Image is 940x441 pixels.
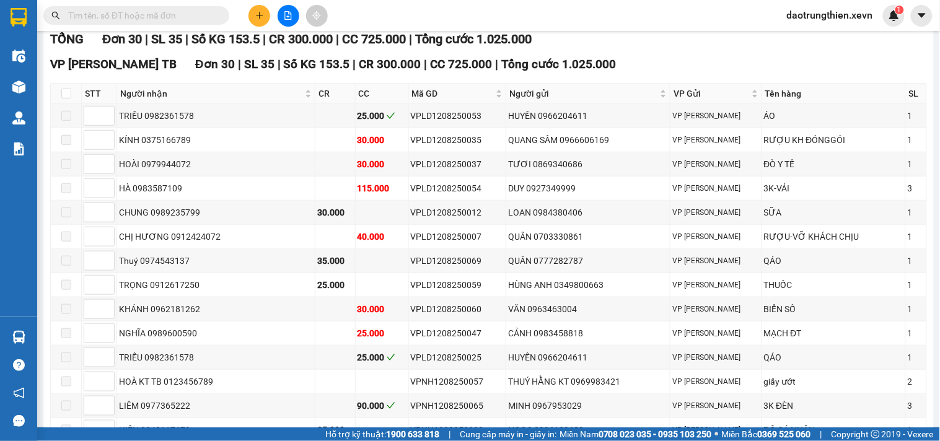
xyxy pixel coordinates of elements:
div: THUÝ HẰNG KT 0969983421 [508,375,668,388]
div: VP [PERSON_NAME] [672,255,760,267]
span: | [278,57,281,71]
div: DUY 0927349999 [508,181,668,195]
span: CC 725.000 [431,57,493,71]
div: giấy ướt [764,375,903,388]
div: LOAN 0984380406 [508,206,668,219]
span: 1 [897,6,902,14]
div: TRỌNG 0912617250 [119,278,313,292]
div: VPLD1208250060 [411,302,504,316]
div: HÙNG ANH 0349800663 [508,278,668,292]
span: VP Gửi [674,87,749,100]
div: TRIỀU 0982361578 [119,351,313,364]
td: VPLD1208250012 [409,201,507,225]
div: VPLD1208250069 [411,254,504,268]
td: VPLD1208250035 [409,128,507,152]
span: Tổng cước 1.025.000 [415,32,532,46]
span: search [51,11,60,20]
button: file-add [278,5,299,27]
div: 30.000 [358,157,406,171]
img: logo-vxr [11,8,27,27]
img: warehouse-icon [12,81,25,94]
span: Hỗ trợ kỹ thuật: [325,427,439,441]
td: VPNH1208250057 [409,370,507,394]
span: Người nhận [120,87,302,100]
div: 1 [908,206,925,219]
div: VP [PERSON_NAME] [672,279,760,291]
div: 25.000 [358,109,406,123]
strong: 0708 023 035 - 0935 103 250 [599,429,712,439]
li: Hotline: 19001155 [116,46,518,61]
span: copyright [871,430,880,439]
input: Tìm tên, số ĐT hoặc mã đơn [68,9,214,22]
button: aim [306,5,328,27]
td: VPLD1208250069 [409,249,507,273]
span: | [424,57,428,71]
div: 35.000 [317,254,353,268]
strong: 1900 633 818 [386,429,439,439]
sup: 1 [895,6,904,14]
span: aim [312,11,321,20]
td: VP Lê Duẩn [670,273,762,297]
span: check [387,401,395,410]
td: VP Ngọc Hồi [670,394,762,418]
div: VP [PERSON_NAME] [672,159,760,170]
div: VP [PERSON_NAME] [672,183,760,194]
div: 1 [908,230,925,243]
div: 30.000 [317,206,353,219]
th: CC [356,84,409,104]
button: caret-down [911,5,933,27]
div: VP [PERSON_NAME] [672,231,760,243]
b: GỬI : VP [PERSON_NAME] TB [15,90,242,110]
div: CẢNH 0983458818 [508,326,668,340]
td: VPLD1208250054 [409,177,507,201]
td: VPNH1208250065 [409,394,507,418]
div: 40.000 [358,230,406,243]
div: VPLD1208250035 [411,133,504,147]
div: 2 [908,375,925,388]
span: | [409,32,412,46]
div: 3K ĐÈN [764,399,903,413]
div: 1 [908,133,925,147]
div: MẠCH ĐT [764,326,903,340]
div: VPNH1208250057 [411,375,504,388]
div: NGHĨA 0989600590 [119,326,313,340]
td: VPLD1208250060 [409,297,507,321]
div: 25.000 [358,351,406,364]
span: | [353,57,356,71]
div: Thuý 0974543137 [119,254,313,268]
div: 1 [908,254,925,268]
div: 90.000 [358,399,406,413]
span: message [13,415,25,427]
div: QUÂN 0777282787 [508,254,668,268]
div: VP [PERSON_NAME] [672,303,760,315]
div: CHỊ HƯƠNG 0912424072 [119,230,313,243]
td: VP Lê Duẩn [670,152,762,177]
div: 1 [908,278,925,292]
div: 1 [908,157,925,171]
td: VPLD1208250025 [409,346,507,370]
div: SỮA [764,206,903,219]
td: VPLD1208250059 [409,273,507,297]
div: VĂN 0963463004 [508,302,668,316]
div: VP [PERSON_NAME] [672,376,760,388]
th: STT [82,84,117,104]
img: warehouse-icon [12,111,25,124]
td: VPLD1208250037 [409,152,507,177]
span: | [496,57,499,71]
span: file-add [284,11,292,20]
div: VP [PERSON_NAME] [672,110,760,122]
img: solution-icon [12,142,25,155]
div: 30.000 [358,302,406,316]
td: VP Ngọc Hồi [670,370,762,394]
div: VPNH1208250033 [411,423,504,437]
th: CR [315,84,355,104]
span: caret-down [916,10,928,21]
div: TRIỀU 0982361578 [119,109,313,123]
div: QUANG SÂM 0966606169 [508,133,668,147]
span: CR 300.000 [359,57,421,71]
div: 25.000 [317,278,353,292]
img: warehouse-icon [12,331,25,344]
span: | [336,32,339,46]
td: VPLD1208250053 [409,104,507,128]
div: 1 [908,109,925,123]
